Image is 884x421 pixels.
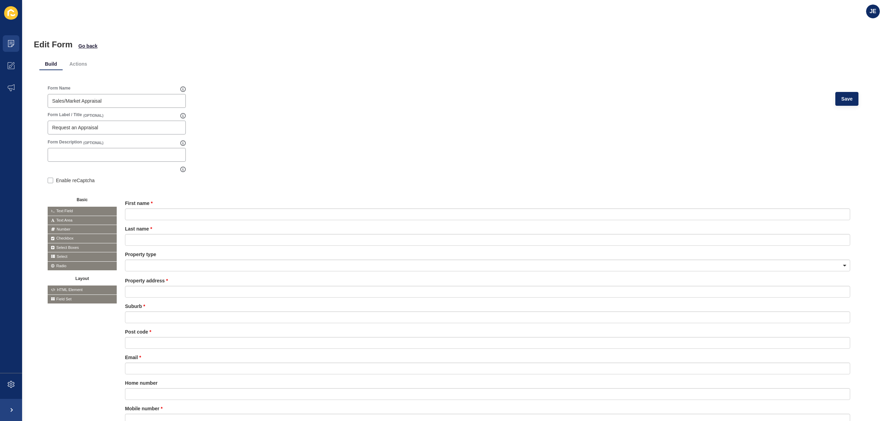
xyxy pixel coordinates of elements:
span: Number [48,225,117,234]
label: Property address [125,277,168,284]
span: Radio [48,262,117,270]
span: (OPTIONAL) [83,113,103,118]
label: Post code [125,328,151,335]
span: Select [48,252,117,261]
h1: Edit Form [34,40,73,49]
span: Field Set [48,295,117,303]
span: Select Boxes [48,243,117,252]
li: Build [39,58,63,70]
button: Go back [78,43,98,49]
span: (OPTIONAL) [83,141,103,146]
span: Text Area [48,216,117,225]
span: Save [841,95,853,102]
span: Text Field [48,207,117,215]
label: Home number [125,380,157,386]
label: Form Label / Title [48,112,82,118]
span: Go back [78,43,97,49]
label: Enable reCaptcha [56,177,95,184]
label: Property type [125,251,156,258]
label: Email [125,354,141,361]
label: Form Name [48,85,70,91]
button: Layout [48,274,117,282]
label: Form Description [48,139,82,145]
span: Checkbox [48,234,117,243]
li: Actions [64,58,93,70]
label: Mobile number [125,405,163,412]
span: HTML Element [48,286,117,294]
button: Basic [48,195,117,203]
span: JE [869,8,876,15]
label: Suburb [125,303,145,310]
label: First name [125,200,153,207]
label: Last name [125,225,152,232]
button: Save [835,92,858,106]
